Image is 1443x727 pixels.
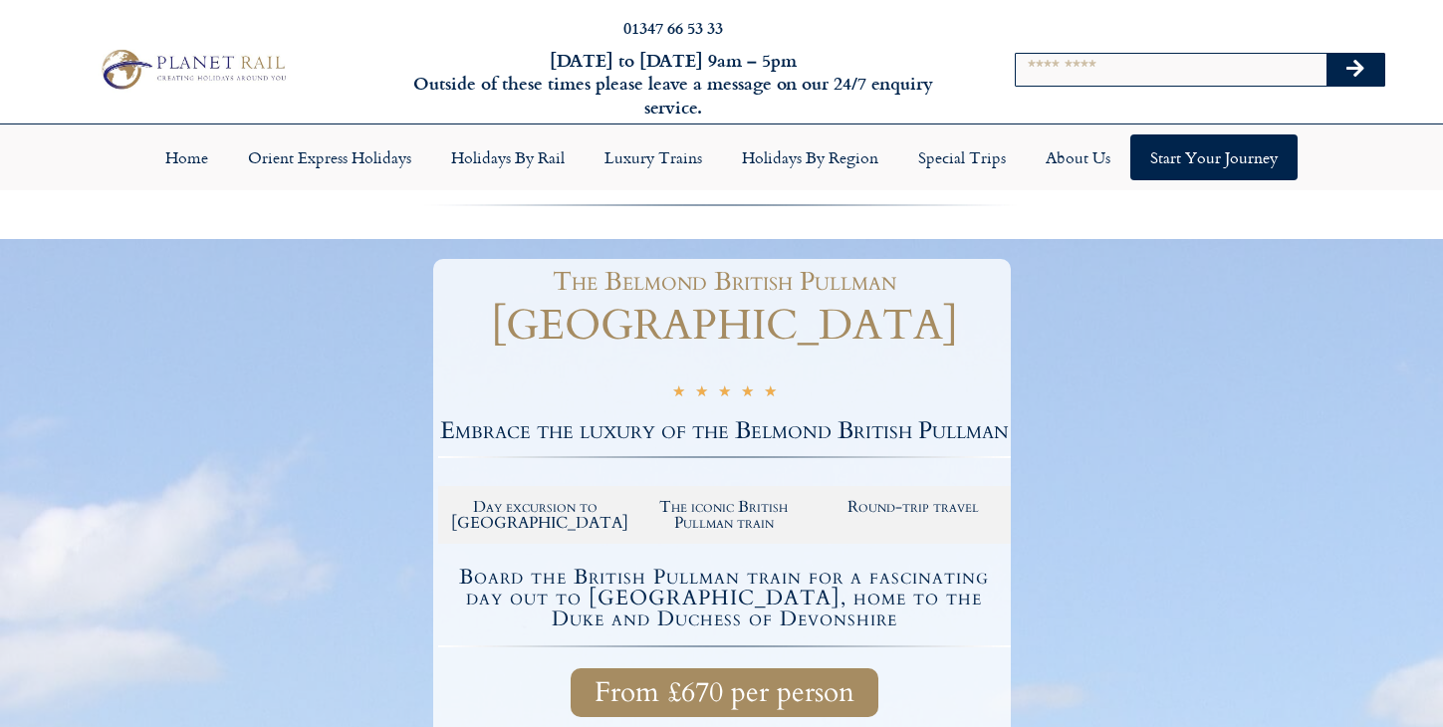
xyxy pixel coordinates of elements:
[431,134,585,180] a: Holidays by Rail
[571,668,878,717] a: From £670 per person
[451,499,620,531] h2: Day excursion to [GEOGRAPHIC_DATA]
[623,16,723,39] a: 01347 66 53 33
[389,49,957,119] h6: [DATE] to [DATE] 9am – 5pm Outside of these times please leave a message on our 24/7 enquiry serv...
[722,134,898,180] a: Holidays by Region
[1026,134,1130,180] a: About Us
[448,269,1001,295] h1: The Belmond British Pullman
[10,134,1433,180] nav: Menu
[585,134,722,180] a: Luxury Trains
[438,305,1011,347] h1: [GEOGRAPHIC_DATA]
[145,134,228,180] a: Home
[672,382,685,405] i: ★
[595,680,854,705] span: From £670 per person
[741,382,754,405] i: ★
[441,567,1008,629] h4: Board the British Pullman train for a fascinating day out to [GEOGRAPHIC_DATA], home to the Duke ...
[1130,134,1298,180] a: Start your Journey
[898,134,1026,180] a: Special Trips
[438,419,1011,443] h2: Embrace the luxury of the Belmond British Pullman
[718,382,731,405] i: ★
[764,382,777,405] i: ★
[1326,54,1384,86] button: Search
[639,499,809,531] h2: The iconic British Pullman train
[695,382,708,405] i: ★
[672,379,777,405] div: 5/5
[94,45,291,93] img: Planet Rail Train Holidays Logo
[829,499,998,515] h2: Round-trip travel
[228,134,431,180] a: Orient Express Holidays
